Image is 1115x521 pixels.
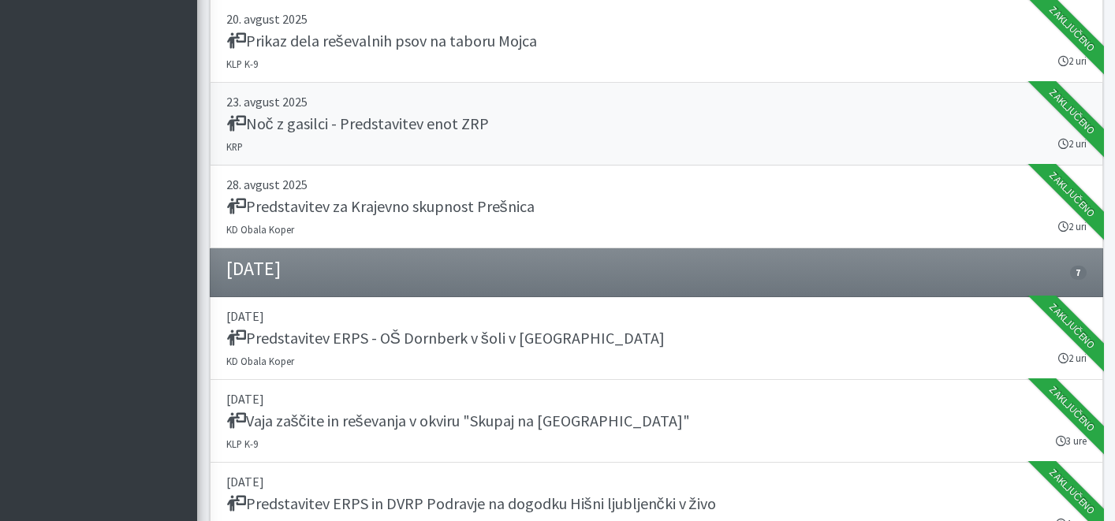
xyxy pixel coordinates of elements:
[226,175,1087,194] p: 28. avgust 2025
[226,437,258,450] small: KLP K-9
[226,223,294,236] small: KD Obala Koper
[226,92,1087,111] p: 23. avgust 2025
[226,307,1087,326] p: [DATE]
[226,58,258,70] small: KLP K-9
[226,32,537,50] h5: Prikaz dela reševalnih psov na taboru Mojca
[226,258,281,281] h4: [DATE]
[1070,266,1086,280] span: 7
[210,166,1103,248] a: 28. avgust 2025 Predstavitev za Krajevno skupnost Prešnica KD Obala Koper 2 uri Zaključeno
[226,411,690,430] h5: Vaja zaščite in reševanja v okviru "Skupaj na [GEOGRAPHIC_DATA]"
[226,389,1087,408] p: [DATE]
[210,297,1103,380] a: [DATE] Predstavitev ERPS - OŠ Dornberk v šoli v [GEOGRAPHIC_DATA] KD Obala Koper 2 uri Zaključeno
[210,380,1103,463] a: [DATE] Vaja zaščite in reševanja v okviru "Skupaj na [GEOGRAPHIC_DATA]" KLP K-9 3 ure Zaključeno
[226,494,716,513] h5: Predstavitev ERPS in DVRP Podravje na dogodku Hišni ljubljenčki v živo
[226,355,294,367] small: KD Obala Koper
[226,329,665,348] h5: Predstavitev ERPS - OŠ Dornberk v šoli v [GEOGRAPHIC_DATA]
[210,83,1103,166] a: 23. avgust 2025 Noč z gasilci - Predstavitev enot ZRP KRP 2 uri Zaključeno
[226,114,489,133] h5: Noč z gasilci - Predstavitev enot ZRP
[226,9,1087,28] p: 20. avgust 2025
[226,197,535,216] h5: Predstavitev za Krajevno skupnost Prešnica
[226,140,243,153] small: KRP
[226,472,1087,491] p: [DATE]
